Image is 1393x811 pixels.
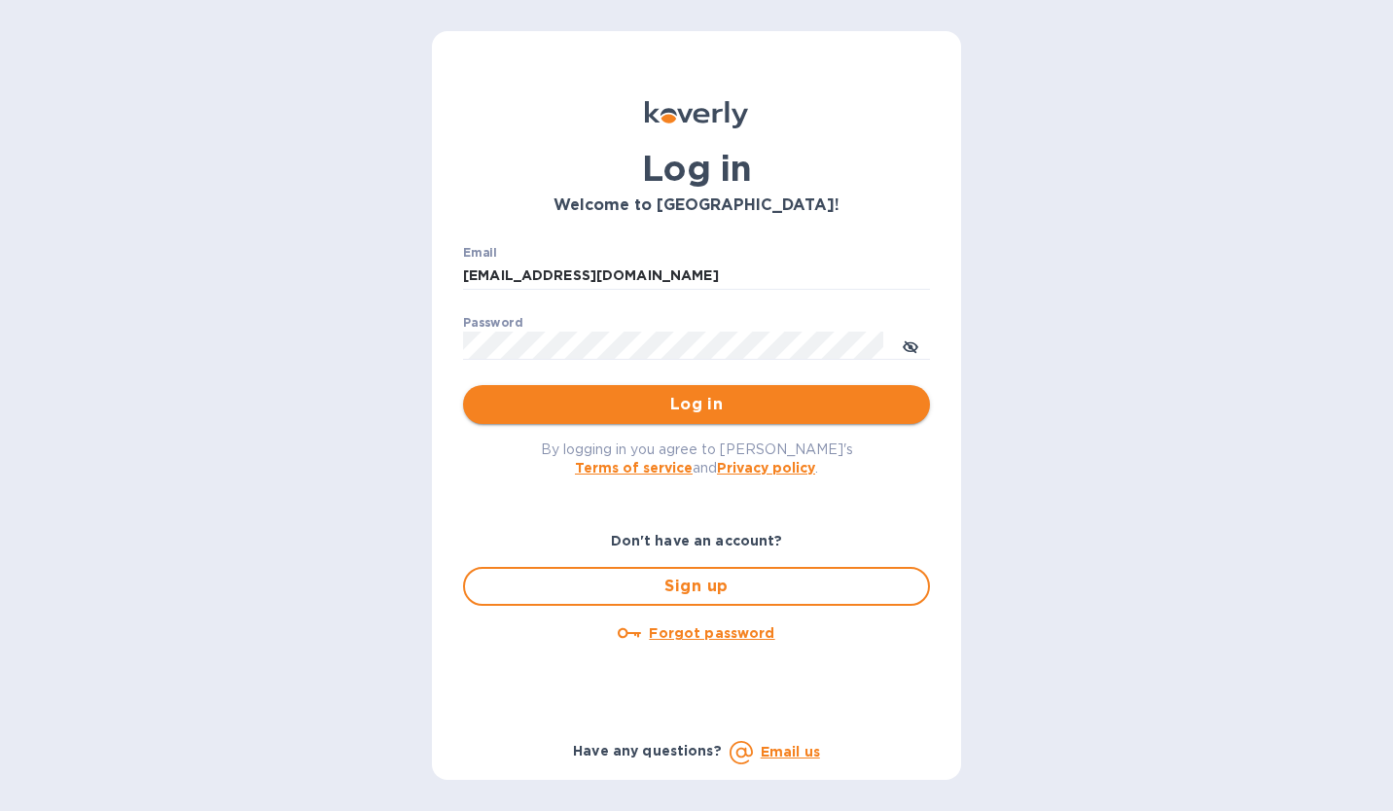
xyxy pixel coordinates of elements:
[463,567,930,606] button: Sign up
[481,575,912,598] span: Sign up
[463,262,930,291] input: Enter email address
[463,385,930,424] button: Log in
[573,743,722,758] b: Have any questions?
[479,393,914,416] span: Log in
[645,101,748,128] img: Koverly
[891,326,930,365] button: toggle password visibility
[611,533,783,548] b: Don't have an account?
[717,460,815,476] a: Privacy policy
[463,196,930,215] h3: Welcome to [GEOGRAPHIC_DATA]!
[761,744,820,759] a: Email us
[541,441,853,476] span: By logging in you agree to [PERSON_NAME]'s and .
[463,148,930,189] h1: Log in
[463,317,522,329] label: Password
[463,247,497,259] label: Email
[575,460,693,476] a: Terms of service
[649,625,774,641] u: Forgot password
